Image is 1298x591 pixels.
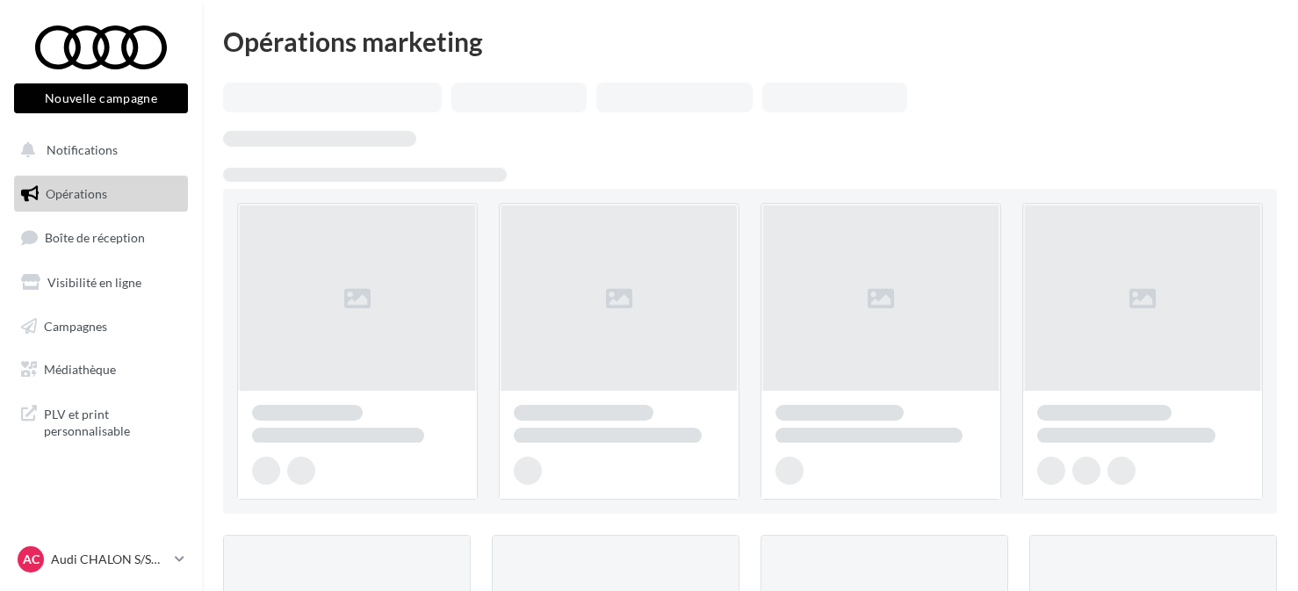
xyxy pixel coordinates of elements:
span: PLV et print personnalisable [44,402,181,440]
a: Campagnes [11,308,191,345]
p: Audi CHALON S/SAONE [51,551,168,568]
a: AC Audi CHALON S/SAONE [14,543,188,576]
span: AC [23,551,40,568]
div: Opérations marketing [223,28,1277,54]
span: Campagnes [44,318,107,333]
span: Boîte de réception [45,230,145,245]
button: Notifications [11,132,184,169]
a: Boîte de réception [11,219,191,256]
a: Médiathèque [11,351,191,388]
a: Opérations [11,176,191,213]
button: Nouvelle campagne [14,83,188,113]
span: Notifications [47,142,118,157]
span: Médiathèque [44,362,116,377]
a: PLV et print personnalisable [11,395,191,447]
a: Visibilité en ligne [11,264,191,301]
span: Opérations [46,186,107,201]
span: Visibilité en ligne [47,275,141,290]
